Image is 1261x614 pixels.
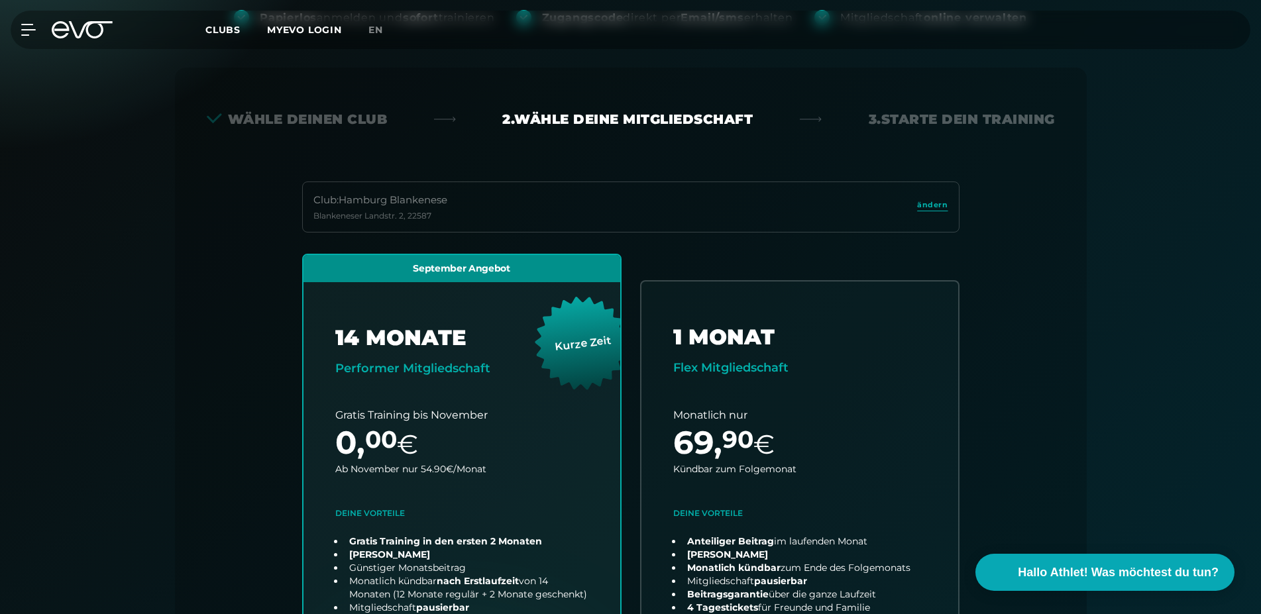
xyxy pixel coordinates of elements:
span: ändern [917,199,948,211]
a: en [368,23,399,38]
span: Clubs [205,24,241,36]
div: 2. Wähle deine Mitgliedschaft [502,110,753,128]
a: MYEVO LOGIN [267,24,342,36]
a: ändern [917,199,948,215]
div: Wähle deinen Club [207,110,388,128]
span: en [368,24,383,36]
a: Clubs [205,23,267,36]
span: Hallo Athlet! Was möchtest du tun? [1018,564,1219,582]
button: Hallo Athlet! Was möchtest du tun? [975,554,1234,591]
div: 3. Starte dein Training [869,110,1055,128]
div: Club : Hamburg Blankenese [313,193,447,208]
div: Blankeneser Landstr. 2 , 22587 [313,211,447,221]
